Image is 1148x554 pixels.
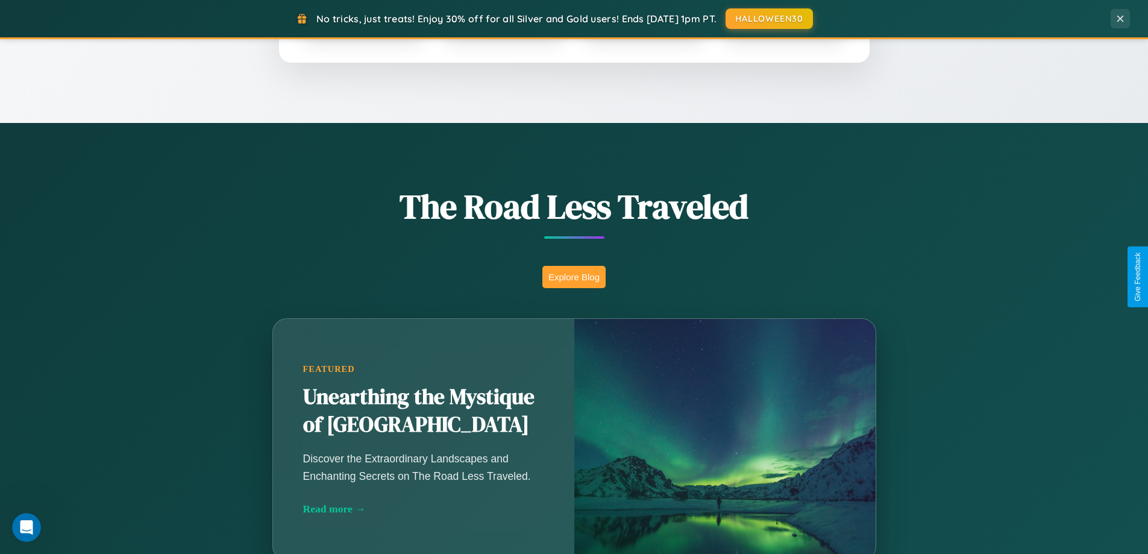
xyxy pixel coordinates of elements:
div: Read more → [303,503,544,515]
div: Give Feedback [1134,253,1142,301]
span: No tricks, just treats! Enjoy 30% off for all Silver and Gold users! Ends [DATE] 1pm PT. [316,13,717,25]
button: HALLOWEEN30 [726,8,813,29]
div: Featured [303,364,544,374]
button: Explore Blog [542,266,606,288]
p: Discover the Extraordinary Landscapes and Enchanting Secrets on The Road Less Traveled. [303,450,544,484]
iframe: Intercom live chat [12,513,41,542]
h2: Unearthing the Mystique of [GEOGRAPHIC_DATA] [303,383,544,439]
h1: The Road Less Traveled [213,183,936,230]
